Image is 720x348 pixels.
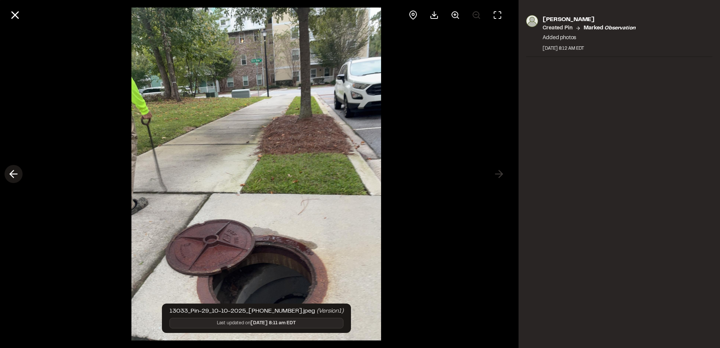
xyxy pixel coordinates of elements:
[526,15,538,27] img: photo
[543,34,635,42] p: Added photos
[604,26,635,31] em: observation
[6,6,24,24] button: Close modal
[543,24,572,32] p: Created Pin
[446,6,464,24] button: Zoom in
[543,15,635,24] p: [PERSON_NAME]
[488,6,506,24] button: Toggle Fullscreen
[543,45,635,52] div: [DATE] 8:12 AM EDT
[584,24,635,32] p: Marked
[404,6,422,24] div: View pin on map
[5,165,23,183] button: Previous photo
